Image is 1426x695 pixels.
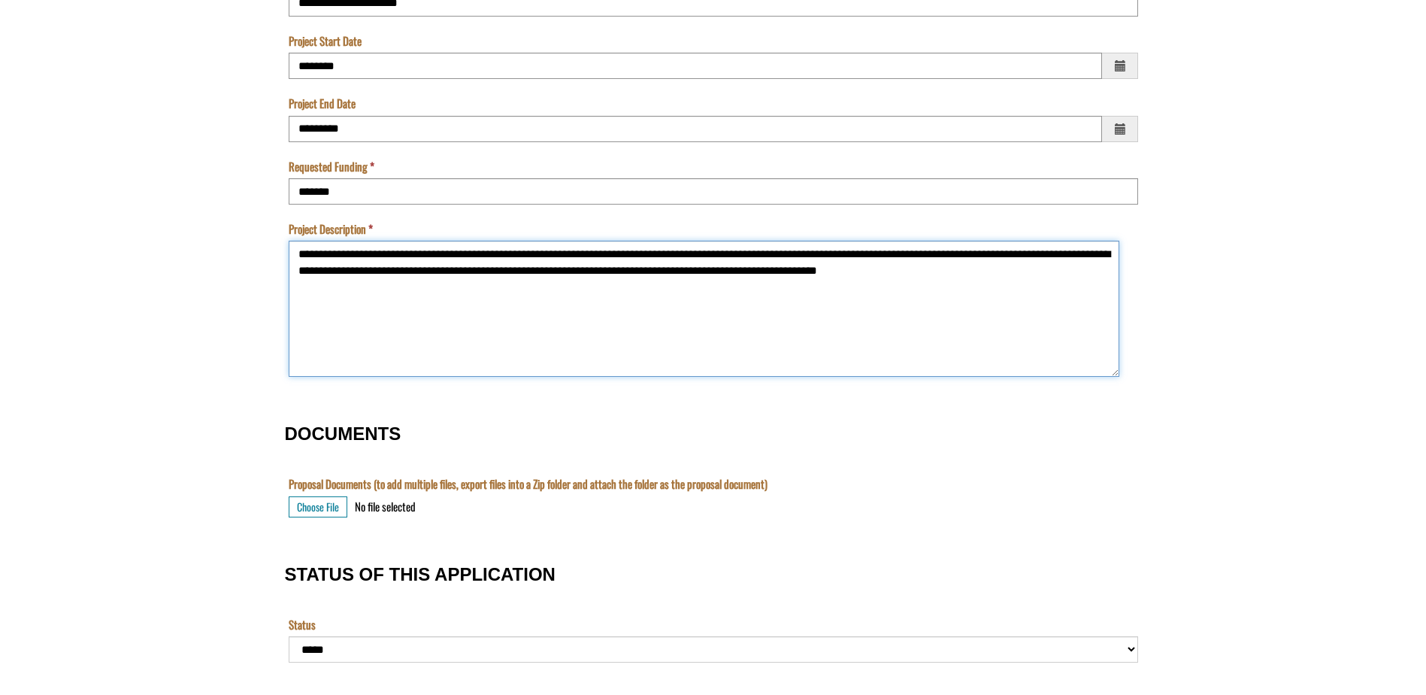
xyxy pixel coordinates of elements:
input: Program is a required field. [4,20,725,46]
fieldset: STATUS OF THIS APPLICATION [285,549,1142,679]
label: Project Description [289,221,373,237]
label: Requested Funding [289,159,374,175]
span: Choose a date [1102,116,1138,142]
button: Choose File for Proposal Documents (to add multiple files, export files into a Zip folder and att... [289,496,347,517]
h3: STATUS OF THIS APPLICATION [285,565,1142,584]
label: Project Start Date [289,33,362,49]
textarea: Project Description [289,241,1119,377]
div: — [4,148,15,164]
input: Name [4,83,725,109]
fieldset: DOCUMENTS [285,408,1142,533]
label: Proposal Documents (to add multiple files, export files into a Zip folder and attach the folder a... [289,476,767,492]
span: Choose a date [1102,53,1138,79]
textarea: Acknowledgement [4,20,725,93]
label: Status [289,617,316,633]
label: Project End Date [289,96,356,111]
label: Submissions Due Date [4,126,94,141]
div: No file selected [355,499,416,514]
label: The name of the custom entity. [4,62,33,78]
h3: DOCUMENTS [285,424,1142,444]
